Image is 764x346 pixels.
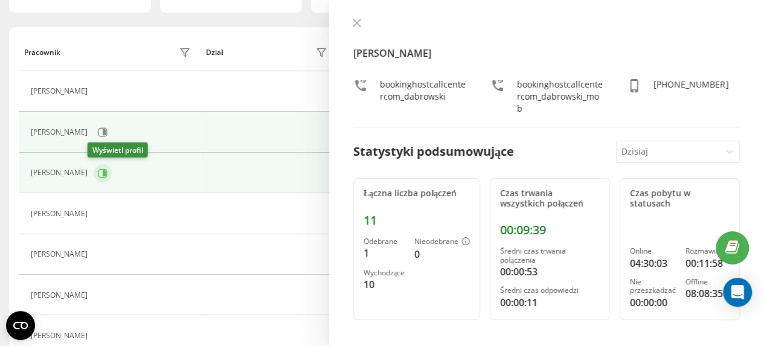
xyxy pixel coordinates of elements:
div: Wyświetl profil [88,143,148,158]
div: bookinghostcallcentercom_dabrowski [380,78,466,115]
div: [PERSON_NAME] [31,250,91,258]
div: [PERSON_NAME] [31,87,91,95]
div: Średni czas odpowiedzi [500,286,600,295]
div: Online [630,247,676,255]
button: Open CMP widget [6,311,35,340]
div: 00:11:58 [685,256,730,271]
div: Łączna liczba połączeń [364,188,470,199]
div: 11 [364,213,470,228]
div: Czas pobytu w statusach [630,188,730,209]
div: 08:08:35 [685,286,730,301]
div: 04:30:03 [630,256,676,271]
div: bookinghostcallcentercom_dabrowski_mob [517,78,603,115]
div: Pracownik [24,48,60,57]
div: 00:09:39 [500,223,600,237]
div: Czas trwania wszystkich połączeń [500,188,600,209]
div: Dział [206,48,223,57]
div: Nie przeszkadzać [630,278,676,295]
div: Średni czas trwania połączenia [500,247,600,264]
div: Offline [685,278,730,286]
div: Nieodebrane [414,237,470,247]
div: Odebrane [364,237,405,246]
h4: [PERSON_NAME] [353,46,740,60]
div: 00:00:53 [500,264,600,279]
div: 1 [364,246,405,260]
div: Statystyki podsumowujące [353,143,514,161]
div: 10 [364,277,405,292]
div: 0 [414,247,470,261]
div: [PHONE_NUMBER] [653,78,728,115]
div: [PERSON_NAME] [31,168,91,177]
div: [PERSON_NAME] [31,291,91,300]
div: [PERSON_NAME] [31,128,91,136]
div: 00:00:11 [500,295,600,310]
div: Open Intercom Messenger [723,278,752,307]
div: 00:00:00 [630,295,676,310]
div: Wychodzące [364,269,405,277]
div: Rozmawia [685,247,730,255]
div: [PERSON_NAME] [31,332,91,340]
div: [PERSON_NAME] [31,210,91,218]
